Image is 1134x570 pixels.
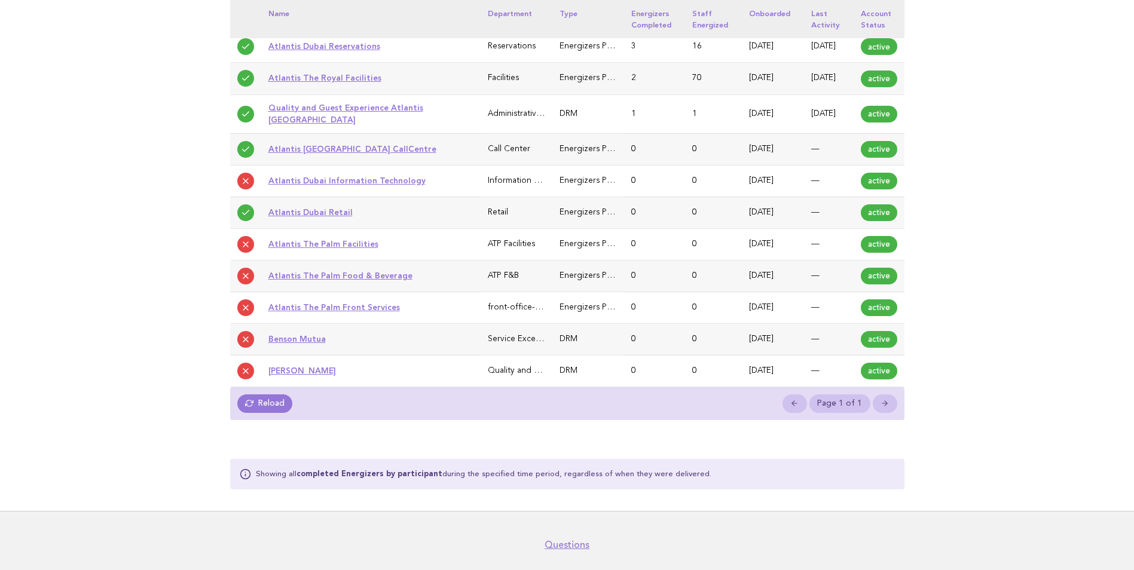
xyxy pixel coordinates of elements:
[488,145,530,153] span: Call Center
[685,94,742,133] td: 1
[560,74,642,82] span: Energizers Participant
[624,133,685,165] td: 0
[861,71,897,87] span: active
[685,324,742,356] td: 0
[685,31,742,63] td: 16
[804,356,854,387] td: —
[861,173,897,189] span: active
[685,133,742,165] td: 0
[268,144,436,154] a: Atlantis [GEOGRAPHIC_DATA] CallCentre
[624,228,685,260] td: 0
[488,74,519,82] span: Facilities
[861,141,897,158] span: active
[742,356,804,387] td: [DATE]
[256,468,711,480] p: Showing all during the specified time period, regardless of when they were delivered.
[268,103,423,124] a: Quality and Guest Experience Atlantis [GEOGRAPHIC_DATA]
[488,42,536,50] span: Reservations
[804,292,854,324] td: —
[545,539,589,551] a: Questions
[804,197,854,228] td: —
[624,63,685,94] td: 2
[804,31,854,63] td: [DATE]
[742,197,804,228] td: [DATE]
[560,367,577,375] span: DRM
[560,335,577,343] span: DRM
[268,207,353,217] a: Atlantis Dubai Retail
[742,228,804,260] td: [DATE]
[624,261,685,292] td: 0
[804,324,854,356] td: —
[268,176,426,185] a: Atlantis Dubai Information Technology
[804,94,854,133] td: [DATE]
[685,228,742,260] td: 0
[268,41,380,51] a: Atlantis Dubai Reservations
[624,324,685,356] td: 0
[560,145,642,153] span: Energizers Participant
[685,261,742,292] td: 0
[804,133,854,165] td: —
[624,94,685,133] td: 1
[742,165,804,197] td: [DATE]
[488,335,558,343] span: Service Excellence
[268,239,378,249] a: Atlantis The Palm Facilities
[861,331,897,348] span: active
[560,304,642,311] span: Energizers Participant
[488,110,710,118] span: Administrative & General (Executive Office, HR, IT, Finance)
[742,63,804,94] td: [DATE]
[804,261,854,292] td: —
[742,94,804,133] td: [DATE]
[861,268,897,284] span: active
[624,292,685,324] td: 0
[560,110,577,118] span: DRM
[861,363,897,379] span: active
[742,261,804,292] td: [DATE]
[560,209,642,216] span: Energizers Participant
[268,366,336,375] a: [PERSON_NAME]
[804,228,854,260] td: —
[742,324,804,356] td: [DATE]
[624,31,685,63] td: 3
[237,394,293,412] a: Reload
[268,271,412,280] a: Atlantis The Palm Food & Beverage
[861,236,897,253] span: active
[685,356,742,387] td: 0
[861,106,897,122] span: active
[268,73,381,82] a: Atlantis The Royal Facilities
[804,63,854,94] td: [DATE]
[624,197,685,228] td: 0
[685,292,742,324] td: 0
[560,42,642,50] span: Energizers Participant
[560,240,642,248] span: Energizers Participant
[685,197,742,228] td: 0
[685,165,742,197] td: 0
[742,31,804,63] td: [DATE]
[861,299,897,316] span: active
[861,204,897,221] span: active
[560,272,642,280] span: Energizers Participant
[560,177,642,185] span: Energizers Participant
[742,292,804,324] td: [DATE]
[685,63,742,94] td: 70
[624,165,685,197] td: 0
[488,272,519,280] span: ATP F&B
[624,356,685,387] td: 0
[268,334,326,344] a: Benson Mutua
[297,470,442,478] strong: completed Energizers by participant
[268,302,400,312] a: Atlantis The Palm Front Services
[488,367,601,375] span: Quality and Guets Experience
[861,38,897,55] span: active
[488,304,589,311] span: front-office-guest-services
[742,133,804,165] td: [DATE]
[488,209,508,216] span: Retail
[488,240,535,248] span: ATP Facilities
[804,165,854,197] td: —
[488,177,577,185] span: Information Technology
